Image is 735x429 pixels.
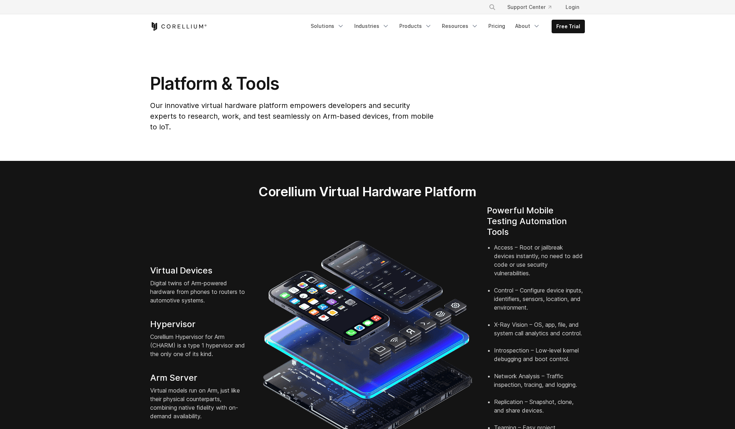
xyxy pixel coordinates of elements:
[150,332,248,358] p: Corellium Hypervisor for Arm (CHARM) is a type 1 hypervisor and the only one of its kind.
[150,279,248,305] p: Digital twins of Arm-powered hardware from phones to routers to automotive systems.
[480,1,585,14] div: Navigation Menu
[225,184,510,199] h2: Corellium Virtual Hardware Platform
[494,320,585,346] li: X-Ray Vision – OS, app, file, and system call analytics and control.
[150,22,207,31] a: Corellium Home
[150,386,248,420] p: Virtual models run on Arm, just like their physical counterparts, combining native fidelity with ...
[560,1,585,14] a: Login
[494,398,585,423] li: Replication – Snapshot, clone, and share devices.
[484,20,509,33] a: Pricing
[552,20,584,33] a: Free Trial
[511,20,544,33] a: About
[306,20,349,33] a: Solutions
[150,101,434,131] span: Our innovative virtual hardware platform empowers developers and security experts to research, wo...
[502,1,557,14] a: Support Center
[494,243,585,286] li: Access – Root or jailbreak devices instantly, no need to add code or use security vulnerabilities.
[150,373,248,383] h4: Arm Server
[487,205,585,237] h4: Powerful Mobile Testing Automation Tools
[438,20,483,33] a: Resources
[395,20,436,33] a: Products
[150,265,248,276] h4: Virtual Devices
[350,20,394,33] a: Industries
[494,286,585,320] li: Control – Configure device inputs, identifiers, sensors, location, and environment.
[494,372,585,398] li: Network Analysis – Traffic inspection, tracing, and logging.
[306,20,585,33] div: Navigation Menu
[150,73,435,94] h1: Platform & Tools
[150,319,248,330] h4: Hypervisor
[486,1,499,14] button: Search
[494,346,585,372] li: Introspection – Low-level kernel debugging and boot control.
